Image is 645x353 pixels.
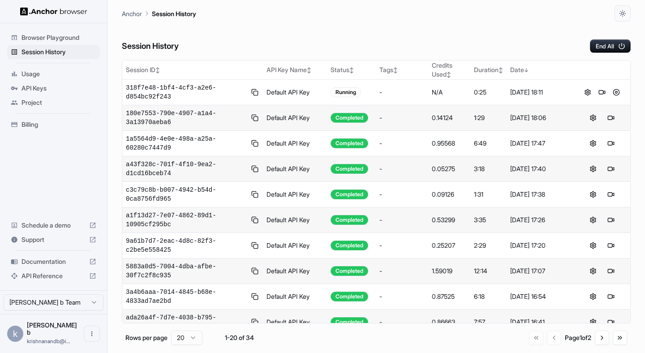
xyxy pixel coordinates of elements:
[379,113,425,122] div: -
[379,65,425,74] div: Tags
[432,292,467,301] div: 0.87525
[474,241,503,250] div: 2:29
[349,67,354,73] span: ↕
[20,7,87,16] img: Anchor Logo
[447,71,451,78] span: ↕
[126,65,259,74] div: Session ID
[7,269,100,283] div: API Reference
[474,65,503,74] div: Duration
[474,267,503,276] div: 12:14
[432,267,467,276] div: 1.59019
[122,9,142,18] p: Anchor
[379,139,425,148] div: -
[263,207,327,233] td: Default API Key
[21,120,96,129] span: Billing
[21,33,96,42] span: Browser Playground
[126,185,246,203] span: c3c79c8b-b007-4942-b54d-0ca8756fd965
[432,164,467,173] div: 0.05275
[7,117,100,132] div: Billing
[7,95,100,110] div: Project
[524,67,529,73] span: ↓
[126,288,246,306] span: 3a4b6aaa-7014-4845-b68e-4833ad7ae2bd
[126,313,246,331] span: ada26a4f-7d7e-4038-b795-e5edc75b6109
[474,292,503,301] div: 6:18
[432,241,467,250] div: 0.25207
[331,65,372,74] div: Status
[331,113,368,123] div: Completed
[263,131,327,156] td: Default API Key
[432,113,467,122] div: 0.14124
[510,139,570,148] div: [DATE] 17:47
[474,88,503,97] div: 0:25
[432,88,467,97] div: N/A
[21,47,96,56] span: Session History
[263,182,327,207] td: Default API Key
[267,65,323,74] div: API Key Name
[27,338,70,344] span: krishnanandb@imagineers.dev
[7,326,23,342] div: k
[21,98,96,107] span: Project
[379,241,425,250] div: -
[565,333,591,342] div: Page 1 of 2
[27,321,77,336] span: krishnanand b
[126,211,246,229] span: a1f13d27-7e07-4862-89d1-10905cf295bc
[510,88,570,97] div: [DATE] 18:11
[379,267,425,276] div: -
[474,318,503,327] div: 7:57
[7,81,100,95] div: API Keys
[331,87,361,97] div: Running
[499,67,503,73] span: ↕
[379,292,425,301] div: -
[331,215,368,225] div: Completed
[510,292,570,301] div: [DATE] 16:54
[510,318,570,327] div: [DATE] 16:41
[432,61,467,79] div: Credits Used
[331,241,368,250] div: Completed
[331,138,368,148] div: Completed
[510,215,570,224] div: [DATE] 17:26
[84,326,100,342] button: Open menu
[122,40,179,53] h6: Session History
[474,164,503,173] div: 3:18
[21,84,96,93] span: API Keys
[432,139,467,148] div: 0.95568
[263,105,327,131] td: Default API Key
[510,113,570,122] div: [DATE] 18:06
[263,284,327,310] td: Default API Key
[152,9,196,18] p: Session History
[21,271,86,280] span: API Reference
[263,156,327,182] td: Default API Key
[432,318,467,327] div: 0.86663
[379,88,425,97] div: -
[217,333,262,342] div: 1-20 of 34
[7,30,100,45] div: Browser Playground
[474,139,503,148] div: 6:49
[379,215,425,224] div: -
[474,190,503,199] div: 1:31
[263,310,327,335] td: Default API Key
[126,134,246,152] span: 1a5564d9-4e0e-498a-a25a-60280c7447d9
[331,266,368,276] div: Completed
[126,109,246,127] span: 180e7553-790e-4907-a1a4-3a13970aeba6
[331,317,368,327] div: Completed
[155,67,160,73] span: ↕
[263,80,327,105] td: Default API Key
[474,113,503,122] div: 1:29
[126,83,246,101] span: 318f7e48-1bf4-4cf3-a2e6-d854bc92f243
[393,67,398,73] span: ↕
[21,69,96,78] span: Usage
[7,232,100,247] div: Support
[379,164,425,173] div: -
[510,190,570,199] div: [DATE] 17:38
[21,235,86,244] span: Support
[122,9,196,18] nav: breadcrumb
[379,190,425,199] div: -
[510,65,570,74] div: Date
[126,237,246,254] span: 9a61b7d7-2eac-4d8c-82f3-c2be5e558425
[474,215,503,224] div: 3:35
[307,67,311,73] span: ↕
[7,218,100,232] div: Schedule a demo
[7,45,100,59] div: Session History
[510,164,570,173] div: [DATE] 17:40
[432,215,467,224] div: 0.53299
